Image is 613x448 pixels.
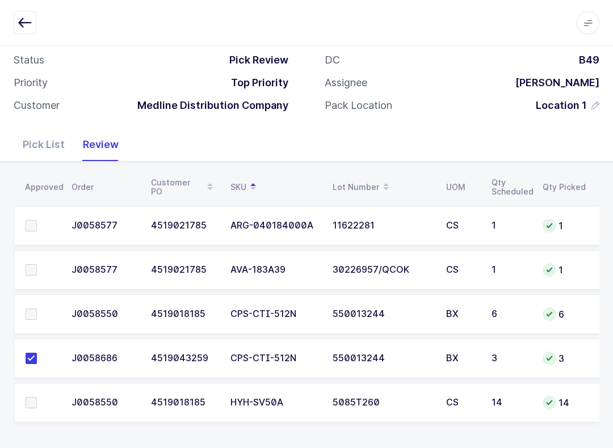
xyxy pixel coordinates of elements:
div: CS [446,398,478,408]
div: CPS-CTI-512N [230,353,319,364]
div: [PERSON_NAME] [506,76,599,90]
div: Lot Number [333,177,433,197]
div: BX [446,353,478,364]
div: DC [325,53,340,67]
div: Medline Distribution Company [128,99,288,112]
div: 4519021785 [151,221,217,231]
div: Customer [14,99,60,112]
div: Qty Scheduled [492,178,529,196]
div: 14 [543,396,586,409]
div: 30226957/QCOK [333,265,433,275]
div: Qty Picked [543,183,586,192]
div: HYH-SV50A [230,398,319,408]
div: CS [446,221,478,231]
div: Pack Location [325,99,392,112]
div: Approved [25,183,58,192]
div: Assignee [325,76,367,90]
div: BX [446,309,478,319]
div: J0058550 [72,398,137,408]
div: 6 [492,309,529,319]
div: Customer PO [151,177,217,197]
div: 14 [492,398,529,408]
div: 4519018185 [151,309,217,319]
div: ARG-040184000A [230,221,319,231]
div: 11622281 [333,221,433,231]
div: J0058686 [72,353,137,364]
div: 4519021785 [151,265,217,275]
div: 3 [492,353,529,364]
div: 1 [492,265,529,275]
div: Review [74,128,128,161]
div: 1 [543,263,586,277]
div: Pick Review [220,53,288,67]
span: B49 [579,54,599,66]
div: CPS-CTI-512N [230,309,319,319]
div: 3 [543,352,586,365]
div: SKU [230,177,319,197]
div: J0058577 [72,265,137,275]
span: Location 1 [536,99,587,112]
div: Top Priority [222,76,288,90]
div: AVA-183A39 [230,265,319,275]
div: 4519018185 [151,398,217,408]
div: Order [72,183,137,192]
div: 6 [543,307,586,321]
div: Status [14,53,44,67]
div: UOM [446,183,478,192]
div: 1 [492,221,529,231]
div: Priority [14,76,48,90]
div: CS [446,265,478,275]
div: 550013244 [333,353,433,364]
div: 550013244 [333,309,433,319]
div: J0058550 [72,309,137,319]
div: 5085T260 [333,398,433,408]
div: 1 [543,219,586,233]
div: Pick List [14,128,74,161]
div: 4519043259 [151,353,217,364]
button: Location 1 [536,99,599,112]
div: J0058577 [72,221,137,231]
